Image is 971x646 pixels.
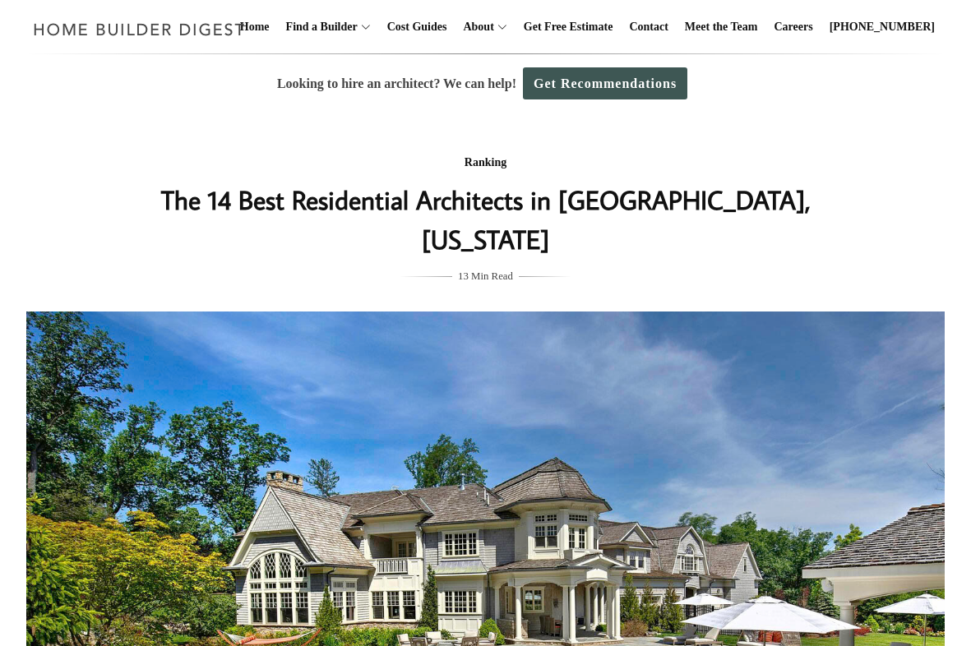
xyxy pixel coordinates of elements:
[523,67,687,99] a: Get Recommendations
[678,1,765,53] a: Meet the Team
[381,1,454,53] a: Cost Guides
[517,1,620,53] a: Get Free Estimate
[768,1,820,53] a: Careers
[280,1,358,53] a: Find a Builder
[823,1,941,53] a: [PHONE_NUMBER]
[456,1,493,53] a: About
[622,1,674,53] a: Contact
[465,156,506,168] a: Ranking
[158,180,814,259] h1: The 14 Best Residential Architects in [GEOGRAPHIC_DATA], [US_STATE]
[458,267,513,285] span: 13 Min Read
[26,13,252,45] img: Home Builder Digest
[234,1,276,53] a: Home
